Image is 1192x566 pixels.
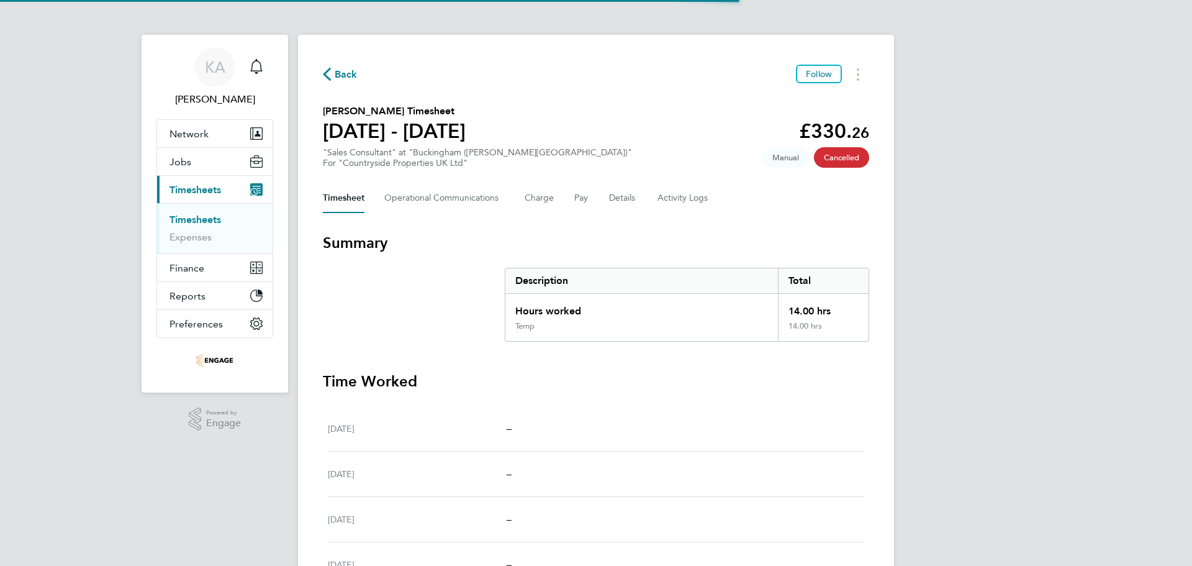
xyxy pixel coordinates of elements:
[328,421,507,436] div: [DATE]
[189,408,242,431] a: Powered byEngage
[323,372,869,391] h3: Time Worked
[157,282,273,309] button: Reports
[657,183,710,213] button: Activity Logs
[323,147,632,168] div: "Sales Consultant" at "Buckingham ([PERSON_NAME][GEOGRAPHIC_DATA])"
[157,176,273,203] button: Timesheets
[157,120,273,147] button: Network
[156,47,273,107] a: KA[PERSON_NAME]
[169,231,212,243] a: Expenses
[156,92,273,107] span: Kaci Allen
[169,290,205,302] span: Reports
[505,268,778,293] div: Description
[384,183,505,213] button: Operational Communications
[169,156,191,168] span: Jobs
[335,67,358,82] span: Back
[507,422,512,434] span: –
[157,203,273,253] div: Timesheets
[169,318,223,330] span: Preferences
[157,148,273,175] button: Jobs
[196,350,233,370] img: uandp-logo-retina.png
[323,66,358,82] button: Back
[525,183,554,213] button: Charge
[505,294,778,321] div: Hours worked
[796,65,842,83] button: Follow
[169,214,221,226] a: Timesheets
[142,35,288,393] nav: Main navigation
[206,418,241,429] span: Engage
[323,183,364,213] button: Timesheet
[847,65,869,84] button: Timesheets Menu
[206,408,241,418] span: Powered by
[778,268,869,293] div: Total
[157,254,273,281] button: Finance
[814,147,869,168] span: This timesheet has been cancelled.
[762,147,809,168] span: This timesheet was manually created.
[609,183,638,213] button: Details
[799,119,869,143] app-decimal: £330.
[169,184,221,196] span: Timesheets
[507,468,512,480] span: –
[328,467,507,482] div: [DATE]
[323,233,869,253] h3: Summary
[778,321,869,341] div: 14.00 hrs
[806,68,832,80] span: Follow
[205,59,225,75] span: KA
[323,158,632,168] div: For "Countryside Properties UK Ltd"
[323,119,466,144] h1: [DATE] - [DATE]
[323,104,466,119] h2: [PERSON_NAME] Timesheet
[157,310,273,337] button: Preferences
[515,321,535,331] div: Temp
[328,512,507,527] div: [DATE]
[156,350,273,370] a: Go to home page
[852,124,869,142] span: 26
[507,513,512,525] span: –
[778,294,869,321] div: 14.00 hrs
[169,128,209,140] span: Network
[169,262,204,274] span: Finance
[574,183,589,213] button: Pay
[505,268,869,342] div: Summary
